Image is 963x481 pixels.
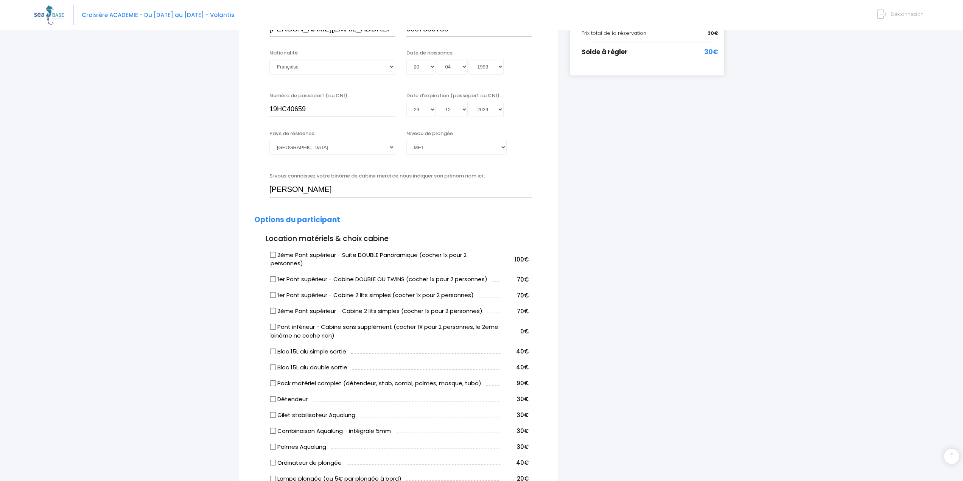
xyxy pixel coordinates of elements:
span: 70€ [517,276,529,283]
label: Combinaison Aqualung - intégrale 5mm [271,427,391,436]
span: 40€ [516,459,529,467]
label: 2ème Pont supérieur - Suite DOUBLE Panoramique (cocher 1x pour 2 personnes) [271,251,500,268]
span: 90€ [517,379,529,387]
span: Déconnexion [891,11,924,18]
input: 1er Pont supérieur - Cabine 2 lits simples (cocher 1x pour 2 personnes) [270,292,276,298]
label: 2ème Pont supérieur - Cabine 2 lits simples (cocher 1x pour 2 personnes) [271,307,482,316]
h3: Location matériels & choix cabine [254,235,543,243]
label: Niveau de plongée [406,130,453,137]
label: Si vous connaissez votre binôme de cabine merci de nous indiquer son prénom nom ici : [269,172,485,180]
input: 1er Pont supérieur - Cabine DOUBLE OU TWINS (cocher 1x pour 2 personnes) [270,276,276,282]
input: 2ème Pont supérieur - Cabine 2 lits simples (cocher 1x pour 2 personnes) [270,308,276,314]
span: 30€ [517,443,529,451]
label: Date de naissance [406,49,453,57]
label: Détendeur [271,395,308,404]
input: Bloc 15L alu simple sortie [270,348,276,354]
span: 30€ [517,427,529,435]
span: 40€ [516,363,529,371]
label: 1er Pont supérieur - Cabine DOUBLE OU TWINS (cocher 1x pour 2 personnes) [271,275,487,284]
label: Pays de résidence [269,130,314,137]
label: Bloc 15L alu double sortie [271,363,347,372]
span: 0€ [520,327,529,335]
label: Gilet stabilisateur Aqualung [271,411,355,420]
input: Pack matériel complet (détendeur, stab, combi, palmes, masque, tuba) [270,380,276,386]
span: 30€ [708,30,718,37]
label: Pont inférieur - Cabine sans supplément (cocher 1X pour 2 personnes, le 2eme binôme ne coche rien) [271,323,500,340]
label: Numéro de passeport (ou CNI) [269,92,347,100]
input: Pont inférieur - Cabine sans supplément (cocher 1X pour 2 personnes, le 2eme binôme ne coche rien) [270,324,276,330]
label: Pack matériel complet (détendeur, stab, combi, palmes, masque, tuba) [271,379,481,388]
h2: Options du participant [254,216,543,224]
input: Ordinateur de plongée [270,459,276,465]
span: 30€ [517,395,529,403]
input: Palmes Aqualung [270,444,276,450]
label: Ordinateur de plongée [271,459,342,467]
input: Combinaison Aqualung - intégrale 5mm [270,428,276,434]
input: Détendeur [270,396,276,402]
span: 30€ [704,47,718,57]
label: Nationalité [269,49,298,57]
span: 30€ [517,411,529,419]
label: Bloc 15L alu simple sortie [271,347,346,356]
span: 70€ [517,291,529,299]
input: 2ème Pont supérieur - Suite DOUBLE Panoramique (cocher 1x pour 2 personnes) [270,252,276,258]
input: Gilet stabilisateur Aqualung [270,412,276,418]
span: 70€ [517,307,529,315]
label: Date d'expiration (passeport ou CNI) [406,92,499,100]
span: 100€ [515,255,529,263]
label: Palmes Aqualung [271,443,326,451]
label: 1er Pont supérieur - Cabine 2 lits simples (cocher 1x pour 2 personnes) [271,291,474,300]
input: Bloc 15L alu double sortie [270,364,276,370]
span: Croisière ACADEMIE - Du [DATE] au [DATE] - Volantis [82,11,235,19]
span: 40€ [516,347,529,355]
span: Solde à régler [582,47,628,56]
span: Prix total de la réservation [582,30,646,37]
